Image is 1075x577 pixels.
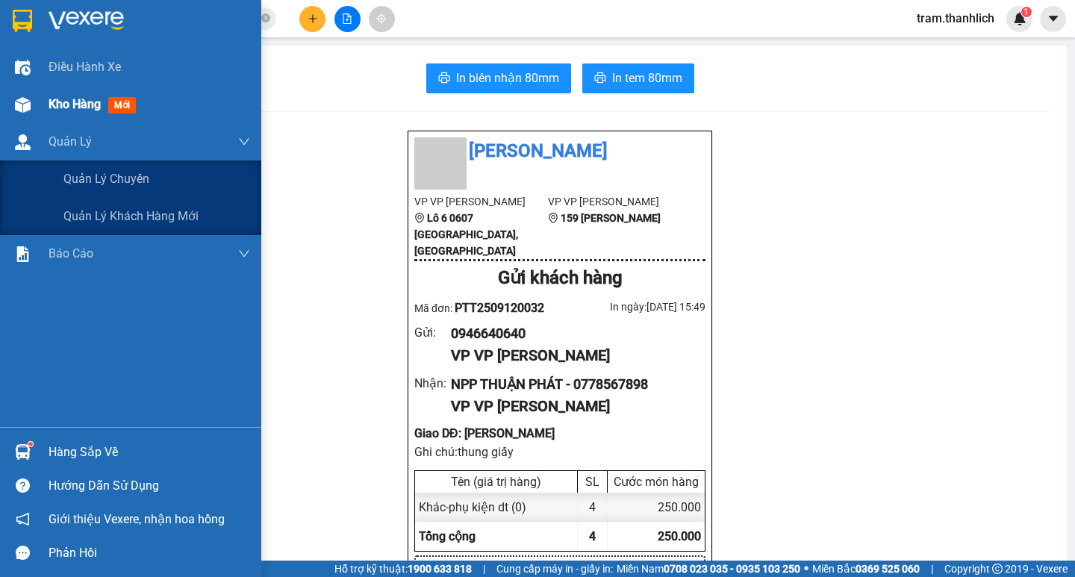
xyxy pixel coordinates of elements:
span: In biên nhận 80mm [456,69,559,87]
span: plus [308,13,318,24]
button: file-add [334,6,361,32]
span: Khác - phụ kiện dt (0) [419,500,526,514]
div: Nhận : [414,374,451,393]
span: Giới thiệu Vexere, nhận hoa hồng [49,510,225,528]
span: Miền Nam [617,561,800,577]
span: caret-down [1047,12,1060,25]
span: PTT2509120032 [455,301,544,315]
div: Tên (giá trị hàng) [419,475,573,489]
div: Hướng dẫn sử dụng [49,475,250,497]
button: printerIn biên nhận 80mm [426,63,571,93]
span: Kho hàng [49,97,101,111]
span: Báo cáo [49,244,93,263]
span: 4 [589,529,596,543]
span: Quản Lý [49,132,92,151]
span: file-add [342,13,352,24]
img: warehouse-icon [15,60,31,75]
span: Quản lý khách hàng mới [63,207,199,225]
button: caret-down [1040,6,1066,32]
span: Hỗ trợ kỹ thuật: [334,561,472,577]
span: aim [376,13,387,24]
span: | [931,561,933,577]
button: plus [299,6,325,32]
img: warehouse-icon [15,134,31,150]
span: | [483,561,485,577]
div: VP VP [PERSON_NAME] [451,395,694,418]
div: SL [582,475,603,489]
span: environment [548,213,558,223]
span: environment [414,213,425,223]
span: Quản lý chuyến [63,169,149,188]
span: Điều hành xe [49,57,121,76]
div: Ghi chú: thung giấy [414,443,705,461]
span: Tổng cộng [419,529,476,543]
span: notification [16,512,30,526]
span: copyright [992,564,1003,574]
img: solution-icon [15,246,31,262]
strong: 1900 633 818 [408,563,472,575]
div: Phản hồi [49,542,250,564]
div: Gửi khách hàng [414,264,705,293]
img: warehouse-icon [15,444,31,460]
b: 159 [PERSON_NAME] [561,212,661,224]
span: close-circle [261,13,270,22]
img: warehouse-icon [15,97,31,113]
li: [PERSON_NAME] [414,137,705,166]
span: Cung cấp máy in - giấy in: [496,561,613,577]
span: down [238,136,250,148]
span: Miền Bắc [812,561,920,577]
span: mới [108,97,136,113]
div: Gửi : [414,323,451,342]
span: tram.thanhlich [905,9,1006,28]
div: Mã đơn: [414,299,560,317]
div: 250.000 [608,493,705,522]
img: icon-new-feature [1013,12,1026,25]
span: question-circle [16,478,30,493]
b: Lô 6 0607 [GEOGRAPHIC_DATA], [GEOGRAPHIC_DATA] [414,212,518,257]
div: Giao DĐ: [PERSON_NAME] [414,424,705,443]
li: VP VP [PERSON_NAME] [548,193,682,210]
div: 4 [578,493,608,522]
div: 0946640640 [451,323,694,344]
sup: 1 [1021,7,1032,17]
img: logo-vxr [13,10,32,32]
span: printer [438,72,450,86]
button: printerIn tem 80mm [582,63,694,93]
button: aim [369,6,395,32]
div: Hàng sắp về [49,441,250,464]
span: close-circle [261,12,270,26]
span: 1 [1023,7,1029,17]
div: VP VP [PERSON_NAME] [451,344,694,367]
strong: 0369 525 060 [856,563,920,575]
span: In tem 80mm [612,69,682,87]
span: ⚪️ [804,566,808,572]
span: 250.000 [658,529,701,543]
div: In ngày: [DATE] 15:49 [560,299,705,315]
li: VP VP [PERSON_NAME] [414,193,548,210]
sup: 1 [28,442,33,446]
span: down [238,248,250,260]
strong: 0708 023 035 - 0935 103 250 [664,563,800,575]
div: Cước món hàng [611,475,701,489]
span: printer [594,72,606,86]
span: message [16,546,30,560]
div: NPP THUẬN PHÁT - 0778567898 [451,374,694,395]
